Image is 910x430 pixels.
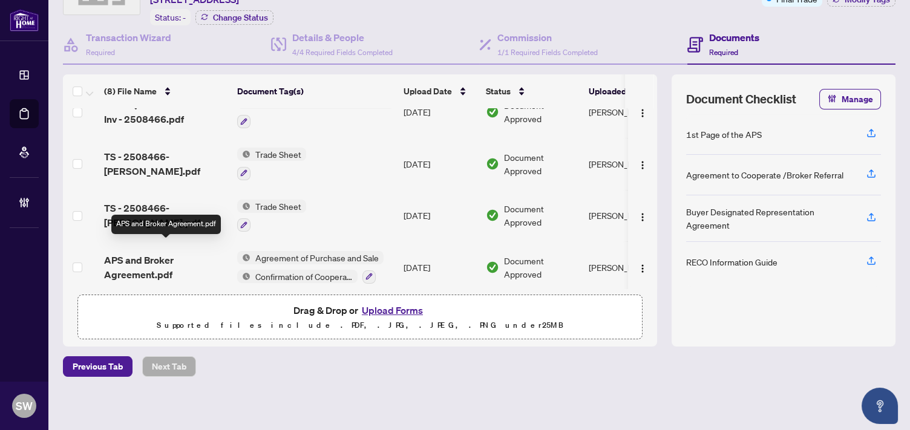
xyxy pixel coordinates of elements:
button: Status IconAgreement of Purchase and SaleStatus IconConfirmation of Cooperation [237,251,384,284]
img: logo [10,9,39,31]
button: Logo [633,102,652,122]
div: Agreement to Cooperate /Broker Referral [686,168,843,181]
img: Document Status [486,157,499,171]
img: Status Icon [237,270,250,283]
th: Status [481,74,584,108]
td: [DATE] [399,190,481,242]
span: Upload Date [404,85,452,98]
td: [PERSON_NAME] [584,86,675,138]
button: Manage [819,89,881,109]
span: Drag & Drop orUpload FormsSupported files include .PDF, .JPG, .JPEG, .PNG under25MB [78,295,642,340]
p: Supported files include .PDF, .JPG, .JPEG, .PNG under 25 MB [85,318,635,333]
th: Uploaded By [584,74,675,108]
button: Upload Forms [358,302,427,318]
span: Required [86,48,115,57]
span: Document Approved [504,254,579,281]
span: Document Approved [504,151,579,177]
span: APS and Broker Agreement.pdf [104,253,227,282]
img: Logo [638,108,647,118]
td: [PERSON_NAME] [584,241,675,293]
td: [DATE] [399,86,481,138]
span: Document Checklist [686,91,796,108]
img: Logo [638,212,647,222]
h4: Details & People [292,30,393,45]
span: 4/4 Required Fields Completed [292,48,393,57]
span: Document Approved [504,202,579,229]
span: - [183,12,186,23]
th: Document Tag(s) [232,74,399,108]
th: Upload Date [399,74,481,108]
td: [PERSON_NAME] [584,138,675,190]
div: RECO Information Guide [686,255,777,269]
td: [DATE] [399,138,481,190]
button: Status IconCommission Statement Sent to Vendor [237,96,394,128]
span: TS - 2508466-[PERSON_NAME].pdf [104,201,227,230]
td: [DATE] [399,241,481,293]
h4: Documents [709,30,759,45]
img: Logo [638,160,647,170]
button: Logo [633,258,652,277]
span: Trade Sheet [250,200,306,213]
button: Open asap [862,388,898,424]
h4: Transaction Wizard [86,30,171,45]
span: Trade Sheet [250,148,306,161]
span: (8) File Name [104,85,157,98]
span: Agreement of Purchase and Sale [250,251,384,264]
span: Previous Tab [73,357,123,376]
div: Buyer Designated Representation Agreement [686,205,852,232]
img: Logo [638,264,647,273]
span: Manage [842,90,873,109]
th: (8) File Name [99,74,232,108]
h4: Commission [497,30,598,45]
span: Drag & Drop or [293,302,427,318]
img: Status Icon [237,148,250,161]
span: 1/1 Required Fields Completed [497,48,598,57]
span: Confirmation of Cooperation [250,270,358,283]
span: Status [486,85,511,98]
button: Status IconTrade Sheet [237,148,306,180]
img: Document Status [486,105,499,119]
button: Logo [633,206,652,225]
img: Status Icon [237,251,250,264]
img: Document Status [486,261,499,274]
button: Previous Tab [63,356,133,377]
button: Logo [633,154,652,174]
span: Document Approved [504,99,579,125]
span: SW [16,397,33,414]
button: Next Tab [142,356,196,377]
span: Change Status [213,13,268,22]
button: Status IconTrade Sheet [237,200,306,232]
td: [PERSON_NAME] [584,190,675,242]
span: Required [709,48,738,57]
span: TS - 2508466-[PERSON_NAME].pdf [104,149,227,178]
img: Document Status [486,209,499,222]
div: 1st Page of the APS [686,128,762,141]
button: Change Status [195,10,273,25]
div: APS and Broker Agreement.pdf [111,215,221,234]
span: 1181 QUEEN ST W 211 - Inv - 2508466.pdf [104,97,227,126]
div: Status: [150,9,191,25]
img: Status Icon [237,200,250,213]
